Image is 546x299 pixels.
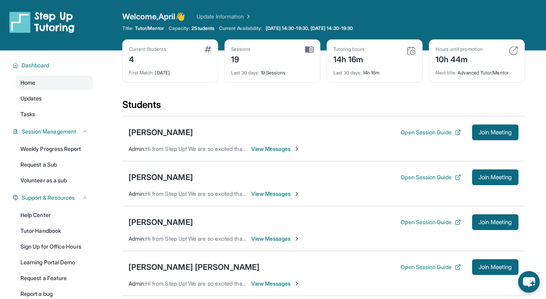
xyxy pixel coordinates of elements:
span: Join Meeting [478,130,512,135]
button: Open Session Guide [401,218,461,226]
span: Updates [20,95,42,102]
span: View Messages [251,280,300,288]
button: Open Session Guide [401,128,461,136]
button: chat-button [518,271,540,293]
span: Join Meeting [478,265,512,269]
button: Support & Resources [18,194,88,202]
span: Last 30 days : [231,70,259,76]
span: Support & Resources [22,194,75,202]
a: Weekly Progress Report [16,142,93,156]
button: Join Meeting [472,124,518,140]
img: Chevron-Right [294,236,300,242]
div: 19 [231,52,251,65]
span: Next title : [436,70,457,76]
div: [PERSON_NAME] [129,127,193,138]
img: card [204,46,211,52]
img: Chevron-Right [294,191,300,197]
a: Tutor Handbook [16,224,93,238]
span: Dashboard [22,61,50,69]
a: Volunteer as a sub [16,173,93,188]
button: Open Session Guide [401,173,461,181]
button: Session Management [18,128,88,136]
span: Admin : [129,235,145,242]
a: Update Information [197,13,252,20]
span: 2 Students [191,25,214,32]
span: View Messages [251,235,300,243]
span: Current Availability: [219,25,262,32]
div: [DATE] [129,65,211,76]
div: 4 [129,52,166,65]
div: [PERSON_NAME] [PERSON_NAME] [129,262,260,273]
span: Home [20,79,35,87]
button: Open Session Guide [401,263,461,271]
span: Admin : [129,190,145,197]
span: Tasks [20,110,35,118]
div: Advanced Tutor/Mentor [436,65,518,76]
span: Title: [122,25,133,32]
img: Chevron-Right [294,146,300,152]
span: View Messages [251,190,300,198]
div: 19 Sessions [231,65,314,76]
span: [DATE] 14:30-19:30, [DATE] 14:30-19:30 [266,25,353,32]
span: Tutor/Mentor [135,25,164,32]
a: Learning Portal Demo [16,255,93,269]
div: Tutoring hours [333,46,365,52]
a: Tasks [16,107,93,121]
span: Join Meeting [478,220,512,225]
span: View Messages [251,145,300,153]
img: logo [9,11,75,33]
img: Chevron Right [244,13,252,20]
span: Session Management [22,128,76,136]
a: Sign Up for Office Hours [16,240,93,254]
a: Updates [16,91,93,106]
a: Help Center [16,208,93,222]
span: Admin : [129,280,145,287]
img: Chevron-Right [294,280,300,287]
span: Capacity: [169,25,190,32]
span: Admin : [129,145,145,152]
span: First Match : [129,70,154,76]
div: [PERSON_NAME] [129,172,193,183]
a: [DATE] 14:30-19:30, [DATE] 14:30-19:30 [264,25,355,32]
a: Request a Sub [16,158,93,172]
div: Hours until promotion [436,46,483,52]
img: card [406,46,416,56]
div: 14h 16m [333,52,365,65]
div: 10h 44m [436,52,483,65]
button: Join Meeting [472,259,518,275]
span: Welcome, April 👋 [122,11,186,22]
button: Join Meeting [472,214,518,230]
span: Join Meeting [478,175,512,180]
span: Last 30 days : [333,70,362,76]
button: Dashboard [18,61,88,69]
button: Join Meeting [472,169,518,185]
div: [PERSON_NAME] [129,217,193,228]
div: Students [122,98,525,116]
img: card [509,46,518,56]
div: Current Students [129,46,166,52]
img: card [305,46,314,53]
a: Request a Feature [16,271,93,285]
div: 14h 16m [333,65,416,76]
div: Sessions [231,46,251,52]
a: Home [16,76,93,90]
